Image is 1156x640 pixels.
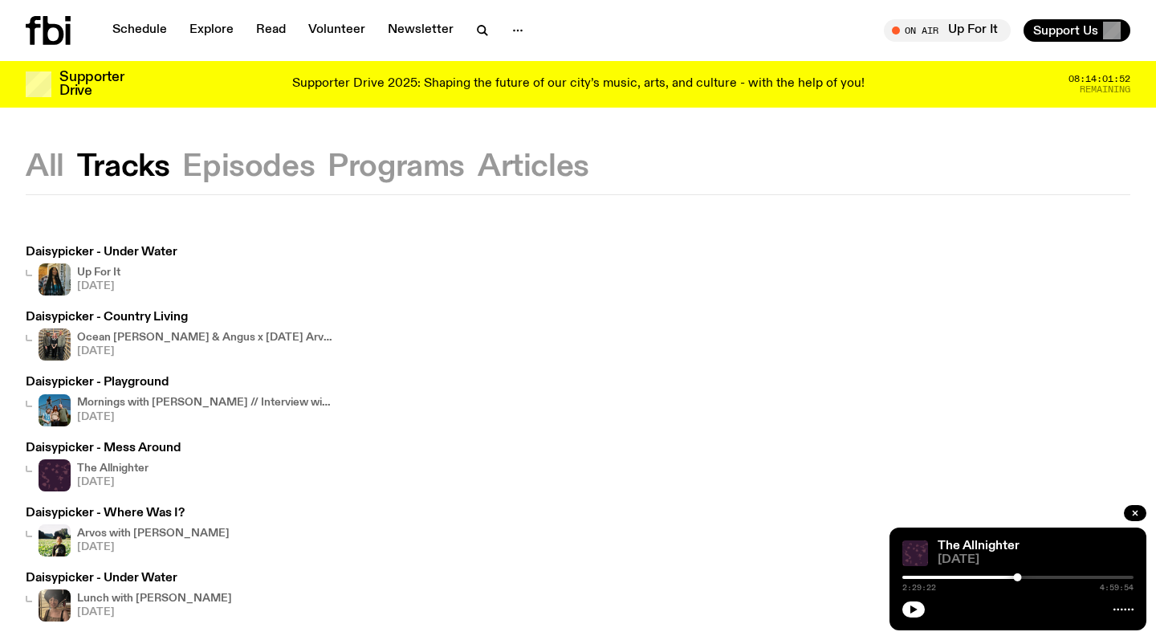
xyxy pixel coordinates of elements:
button: All [26,153,64,181]
h3: Daisypicker - Under Water [26,573,232,585]
a: Daisypicker - Mess AroundThe Allnighter[DATE] [26,442,181,491]
span: Support Us [1033,23,1098,38]
h3: Supporter Drive [59,71,124,98]
button: Articles [478,153,589,181]
span: Remaining [1080,85,1130,94]
h4: Up For It [77,267,120,278]
a: Daisypicker - Under WaterLunch with [PERSON_NAME][DATE] [26,573,232,622]
a: Daisypicker - PlaygroundMornings with [PERSON_NAME] // Interview with Momma[DATE] [26,377,334,426]
h4: Lunch with [PERSON_NAME] [77,593,232,604]
a: Newsletter [378,19,463,42]
span: [DATE] [77,477,149,487]
h3: Daisypicker - Country Living [26,312,334,324]
img: Bri is smiling and wearing a black t-shirt. She is standing in front of a lush, green field. Ther... [39,524,71,556]
a: The Allnighter [938,540,1020,552]
a: Read [246,19,295,42]
span: [DATE] [77,346,334,357]
a: Daisypicker - Country LivingOcean [PERSON_NAME] & Angus x [DATE] Arvos[DATE] [26,312,334,361]
a: Explore [180,19,243,42]
span: [DATE] [938,554,1134,566]
h3: Daisypicker - Mess Around [26,442,181,455]
a: Daisypicker - Under WaterIfy - a Brown Skin girl with black braided twists, looking up to the sid... [26,247,177,296]
button: Episodes [182,153,315,181]
button: Support Us [1024,19,1130,42]
span: [DATE] [77,412,334,422]
h3: Daisypicker - Under Water [26,247,177,259]
p: Supporter Drive 2025: Shaping the future of our city’s music, arts, and culture - with the help o... [292,77,865,92]
span: 08:14:01:52 [1068,75,1130,84]
span: [DATE] [77,607,232,618]
h3: Daisypicker - Where Was I? [26,508,230,520]
span: [DATE] [77,281,120,291]
h3: Daisypicker - Playground [26,377,334,389]
button: Tracks [77,153,170,181]
a: Volunteer [299,19,375,42]
img: Ify - a Brown Skin girl with black braided twists, looking up to the side with her tongue stickin... [39,263,71,296]
button: Programs [328,153,465,181]
span: 2:29:22 [902,584,936,592]
a: Schedule [103,19,177,42]
span: 4:59:54 [1100,584,1134,592]
h4: The Allnighter [77,463,149,474]
button: On AirUp For It [884,19,1011,42]
h4: Ocean [PERSON_NAME] & Angus x [DATE] Arvos [77,332,334,343]
h4: Arvos with [PERSON_NAME] [77,528,230,539]
a: Daisypicker - Where Was I?Bri is smiling and wearing a black t-shirt. She is standing in front of... [26,508,230,556]
h4: Mornings with [PERSON_NAME] // Interview with Momma [77,397,334,408]
span: [DATE] [77,542,230,552]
